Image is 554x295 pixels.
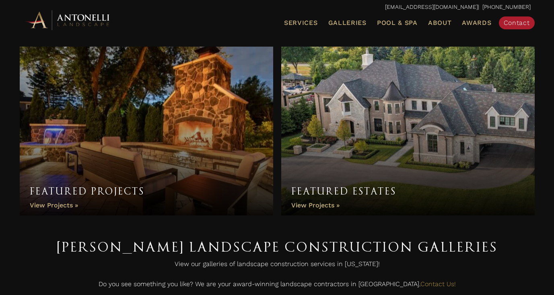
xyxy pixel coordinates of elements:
span: Services [284,20,318,26]
span: Galleries [328,19,367,27]
a: Contact [499,16,535,29]
span: Contact [504,19,530,27]
a: [EMAIL_ADDRESS][DOMAIN_NAME] [385,4,478,10]
span: Pool & Spa [377,19,418,27]
a: About [425,18,455,28]
p: View our galleries of landscape construction services in [US_STATE]! [24,258,531,274]
a: Services [281,18,321,28]
span: Awards [462,19,491,27]
a: Galleries [325,18,370,28]
p: | [PHONE_NUMBER] [24,2,531,12]
a: Awards [459,18,494,28]
img: Antonelli Horizontal Logo [24,9,112,31]
h1: [PERSON_NAME] Landscape Construction Galleries [24,236,531,258]
span: About [428,20,452,26]
p: Do you see something you like? We are your award-winning landscape contractors in [GEOGRAPHIC_DATA]. [24,278,531,294]
a: Contact Us! [420,280,456,288]
a: Pool & Spa [374,18,421,28]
